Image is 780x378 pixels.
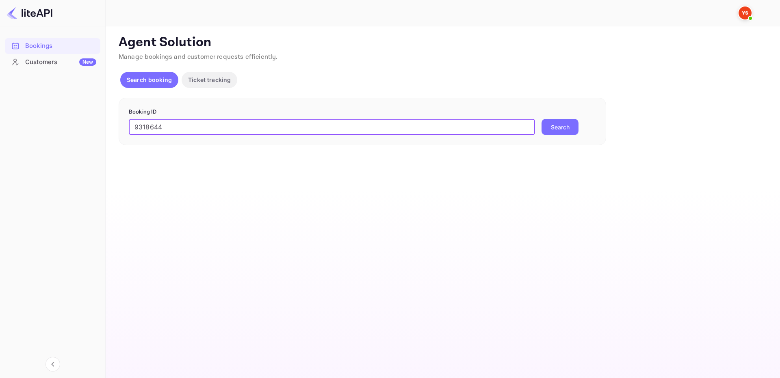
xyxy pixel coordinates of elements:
img: Yandex Support [739,6,752,19]
input: Enter Booking ID (e.g., 63782194) [129,119,535,135]
span: Manage bookings and customer requests efficiently. [119,53,278,61]
button: Collapse navigation [45,357,60,372]
p: Booking ID [129,108,596,116]
div: Customers [25,58,96,67]
div: Bookings [5,38,100,54]
img: LiteAPI logo [6,6,52,19]
div: Bookings [25,41,96,51]
p: Ticket tracking [188,75,231,84]
a: Bookings [5,38,100,53]
p: Search booking [127,75,172,84]
button: Search [542,119,578,135]
p: Agent Solution [119,34,765,51]
a: CustomersNew [5,54,100,69]
div: New [79,58,96,66]
div: CustomersNew [5,54,100,70]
